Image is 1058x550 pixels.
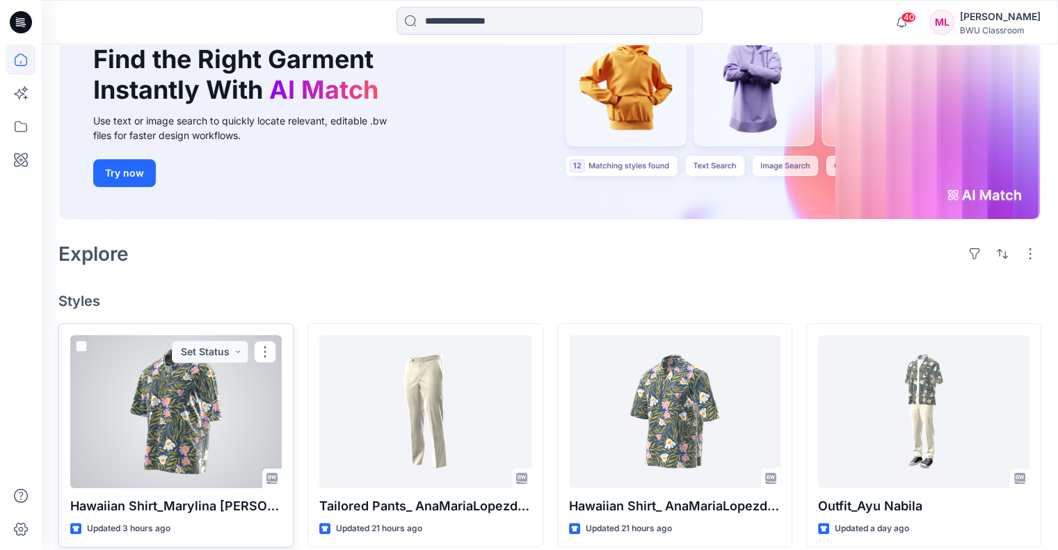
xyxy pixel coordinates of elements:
[818,496,1029,516] p: Outfit_Ayu Nabila
[58,293,1041,309] h4: Styles
[569,335,780,488] a: Hawaiian Shirt_ AnaMariaLopezdeDreyer
[58,243,129,265] h2: Explore
[93,113,406,143] div: Use text or image search to quickly locate relevant, editable .bw files for faster design workflows.
[269,74,378,105] span: AI Match
[835,521,909,536] p: Updated a day ago
[93,159,156,187] button: Try now
[960,25,1041,35] div: BWU Classroom
[70,496,282,516] p: Hawaiian Shirt_Marylina [PERSON_NAME]
[586,521,672,536] p: Updated 21 hours ago
[319,496,531,516] p: Tailored Pants_ AnaMariaLopezdeDreyer
[87,521,170,536] p: Updated 3 hours ago
[929,10,954,35] div: ML
[818,335,1029,488] a: Outfit_Ayu Nabila
[569,496,780,516] p: Hawaiian Shirt_ AnaMariaLopezdeDreyer
[336,521,422,536] p: Updated 21 hours ago
[960,8,1041,25] div: [PERSON_NAME]
[319,335,531,488] a: Tailored Pants_ AnaMariaLopezdeDreyer
[70,335,282,488] a: Hawaiian Shirt_Marylina Klenk
[901,12,916,23] span: 40
[93,45,385,104] h1: Find the Right Garment Instantly With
